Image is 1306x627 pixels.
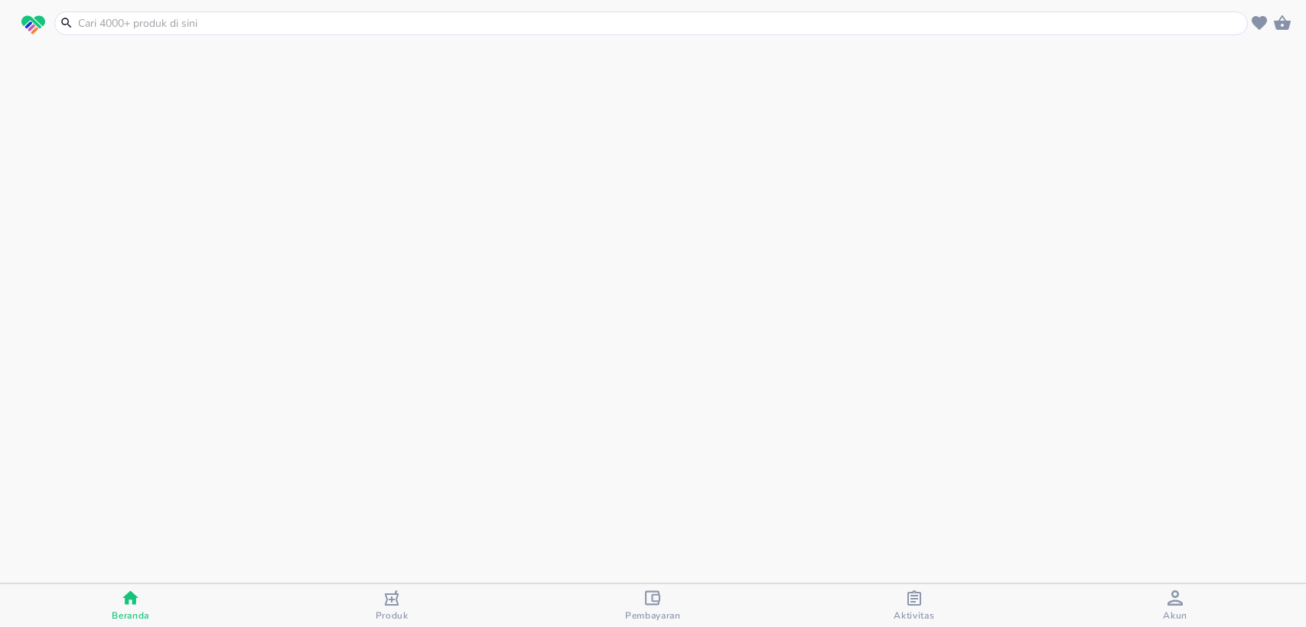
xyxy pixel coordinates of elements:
button: Produk [261,584,522,627]
span: Akun [1163,609,1187,622]
span: Aktivitas [894,609,934,622]
span: Beranda [112,609,149,622]
button: Pembayaran [523,584,783,627]
button: Akun [1045,584,1306,627]
button: Aktivitas [783,584,1044,627]
img: logo_swiperx_s.bd005f3b.svg [21,15,45,35]
span: Pembayaran [625,609,681,622]
span: Produk [376,609,409,622]
input: Cari 4000+ produk di sini [77,15,1244,31]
